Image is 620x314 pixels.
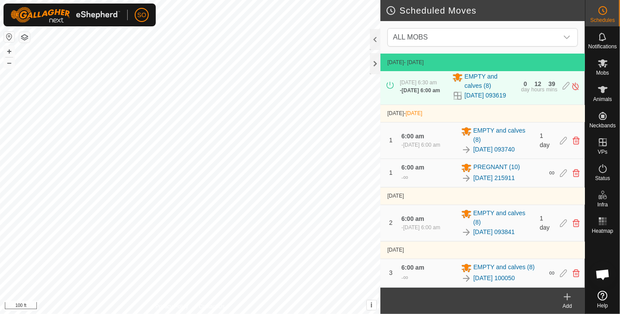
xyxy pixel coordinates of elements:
span: ALL MOBS [390,29,558,46]
span: [DATE] [406,110,423,116]
span: 1 [389,137,393,144]
span: ∞ [403,274,408,281]
h2: Scheduled Moves [386,5,585,16]
div: Open chat [590,261,616,288]
span: [DATE] [387,110,404,116]
a: [DATE] 093619 [465,91,506,100]
span: 1 day [540,215,550,231]
span: EMPTY and calves (8) [473,209,535,227]
span: 3 [389,269,393,276]
span: 1 [389,169,393,176]
span: 6:00 am [401,264,424,271]
span: EMPTY and calves (8) [473,263,535,273]
span: Notifications [588,44,617,49]
a: [DATE] 093740 [473,145,515,154]
img: Gallagher Logo [11,7,120,23]
img: To [461,144,472,155]
img: To [461,173,472,184]
span: ∞ [403,173,408,181]
img: Turn off schedule move [571,82,580,91]
span: [DATE] 6:30 am [400,79,437,86]
div: - [401,172,408,183]
span: 6:00 am [401,215,424,222]
span: [DATE] 6:00 am [403,142,440,148]
span: Neckbands [589,123,616,128]
div: - [401,272,408,283]
span: Status [595,176,610,181]
button: Reset Map [4,32,14,42]
img: To [461,227,472,238]
span: Animals [593,97,612,102]
a: [DATE] 215911 [473,173,515,183]
a: Privacy Policy [155,303,188,310]
a: Contact Us [199,303,225,310]
div: Add [550,302,585,310]
div: - [401,224,440,231]
a: [DATE] 100050 [473,274,515,283]
span: [DATE] [387,247,404,253]
button: + [4,46,14,57]
span: [DATE] 6:00 am [401,87,440,94]
span: ∞ [549,168,555,177]
span: [DATE] [387,193,404,199]
span: Mobs [596,70,609,76]
span: [DATE] [387,59,404,65]
div: - [401,141,440,149]
div: mins [546,87,557,92]
span: 1 day [540,132,550,148]
button: – [4,58,14,68]
button: Map Layers [19,32,30,43]
div: - [400,87,440,94]
div: day [521,87,530,92]
div: 39 [548,81,555,87]
span: 6:00 am [401,133,424,140]
span: EMPTY and calves (8) [465,72,516,90]
span: ALL MOBS [393,33,428,41]
span: [DATE] 6:00 am [403,224,440,231]
span: PREGNANT (10) [473,162,520,173]
div: 0 [523,81,527,87]
span: SO [137,11,146,20]
button: i [367,300,376,310]
img: To [461,273,472,284]
div: hours [531,87,545,92]
span: 6:00 am [401,164,424,171]
span: Heatmap [592,228,613,234]
span: - [DATE] [404,59,424,65]
span: Schedules [590,18,615,23]
span: ∞ [549,268,555,277]
span: Help [597,303,608,308]
span: EMPTY and calves (8) [473,126,535,144]
a: Help [585,287,620,312]
div: 12 [534,81,541,87]
span: - [404,110,423,116]
a: [DATE] 093841 [473,227,515,237]
span: i [370,301,372,309]
span: VPs [598,149,607,155]
span: Infra [597,202,608,207]
span: 2 [389,219,393,226]
div: dropdown trigger [558,29,576,46]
